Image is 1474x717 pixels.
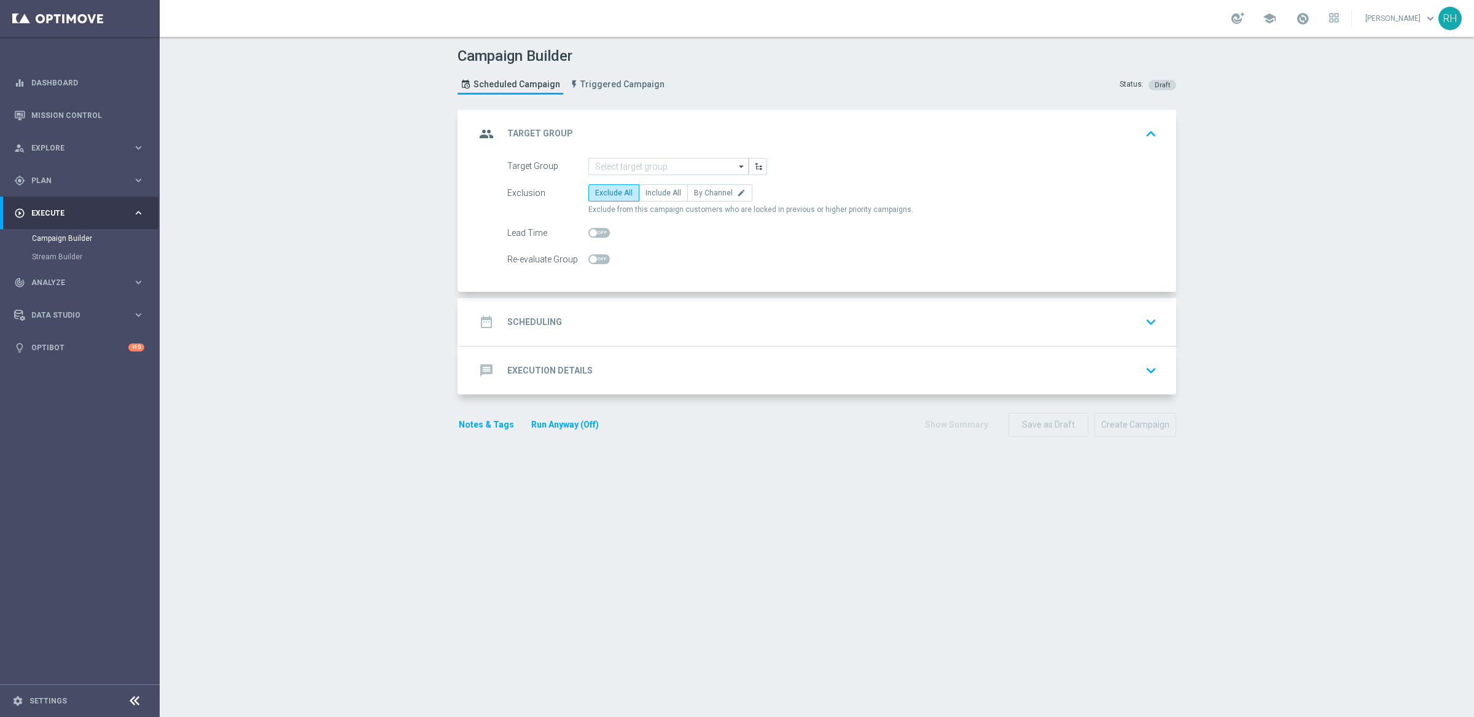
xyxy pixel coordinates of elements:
div: Analyze [14,277,133,288]
i: gps_fixed [14,175,25,186]
a: Campaign Builder [32,233,128,243]
div: date_range Scheduling keyboard_arrow_down [475,310,1161,334]
span: keyboard_arrow_down [1424,12,1437,25]
button: person_search Explore keyboard_arrow_right [14,143,145,153]
a: Dashboard [31,66,144,99]
div: RH [1438,7,1462,30]
div: +10 [128,343,144,351]
i: keyboard_arrow_right [133,174,144,186]
i: settings [12,695,23,707]
button: keyboard_arrow_down [1141,310,1161,334]
button: lightbulb Optibot +10 [14,343,145,353]
h1: Campaign Builder [458,47,671,65]
span: Plan [31,177,133,184]
i: edit [737,189,746,197]
div: group Target Group keyboard_arrow_up [475,122,1161,146]
button: keyboard_arrow_up [1141,122,1161,146]
i: play_circle_outline [14,208,25,219]
div: Stream Builder [32,248,158,266]
div: Optibot [14,331,144,364]
a: Stream Builder [32,252,128,262]
div: Explore [14,143,133,154]
div: Mission Control [14,99,144,131]
h2: Target Group [507,128,573,139]
span: Explore [31,144,133,152]
span: Analyze [31,279,133,286]
div: Status: [1120,79,1144,90]
i: group [475,123,497,145]
span: Exclude from this campaign customers who are locked in previous or higher priority campaigns. [588,205,913,215]
i: lightbulb [14,342,25,353]
h2: Scheduling [507,316,562,328]
span: Execute [31,210,133,217]
colored-tag: Draft [1148,79,1176,89]
a: Settings [29,697,67,705]
button: track_changes Analyze keyboard_arrow_right [14,278,145,288]
i: track_changes [14,277,25,288]
span: school [1263,12,1276,25]
button: gps_fixed Plan keyboard_arrow_right [14,176,145,186]
div: Plan [14,175,133,186]
button: play_circle_outline Execute keyboard_arrow_right [14,208,145,218]
button: Notes & Tags [458,417,515,433]
a: Optibot [31,331,128,364]
i: keyboard_arrow_down [1142,313,1160,331]
i: equalizer [14,77,25,88]
i: person_search [14,143,25,154]
i: message [475,359,497,382]
button: Data Studio keyboard_arrow_right [14,310,145,320]
div: Execute [14,208,133,219]
i: keyboard_arrow_right [133,142,144,154]
div: Re-evaluate Group [507,251,588,268]
i: keyboard_arrow_right [133,207,144,219]
i: arrow_drop_down [736,159,748,174]
div: Dashboard [14,66,144,99]
div: Lead Time [507,224,588,241]
a: Triggered Campaign [566,74,668,95]
button: keyboard_arrow_down [1141,359,1161,382]
i: keyboard_arrow_up [1142,125,1160,143]
span: By Channel [694,189,733,197]
span: Triggered Campaign [580,79,665,90]
i: keyboard_arrow_right [133,276,144,288]
h2: Execution Details [507,365,593,377]
div: message Execution Details keyboard_arrow_down [475,359,1161,382]
div: Exclusion [507,184,588,202]
a: Mission Control [31,99,144,131]
span: Exclude All [595,189,633,197]
button: equalizer Dashboard [14,78,145,88]
span: Scheduled Campaign [474,79,560,90]
span: Include All [645,189,681,197]
a: [PERSON_NAME]keyboard_arrow_down [1364,9,1438,28]
i: keyboard_arrow_right [133,309,144,321]
i: date_range [475,311,497,333]
button: Save as Draft [1008,413,1088,437]
button: Run Anyway (Off) [530,417,600,433]
div: Target Group [507,158,588,175]
input: Select target group [588,158,749,175]
button: Mission Control [14,111,145,120]
a: Scheduled Campaign [458,74,563,95]
button: Create Campaign [1094,413,1176,437]
div: Data Studio [14,310,133,321]
span: Draft [1155,81,1170,89]
span: Data Studio [31,311,133,319]
i: keyboard_arrow_down [1142,361,1160,380]
div: Campaign Builder [32,229,158,248]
